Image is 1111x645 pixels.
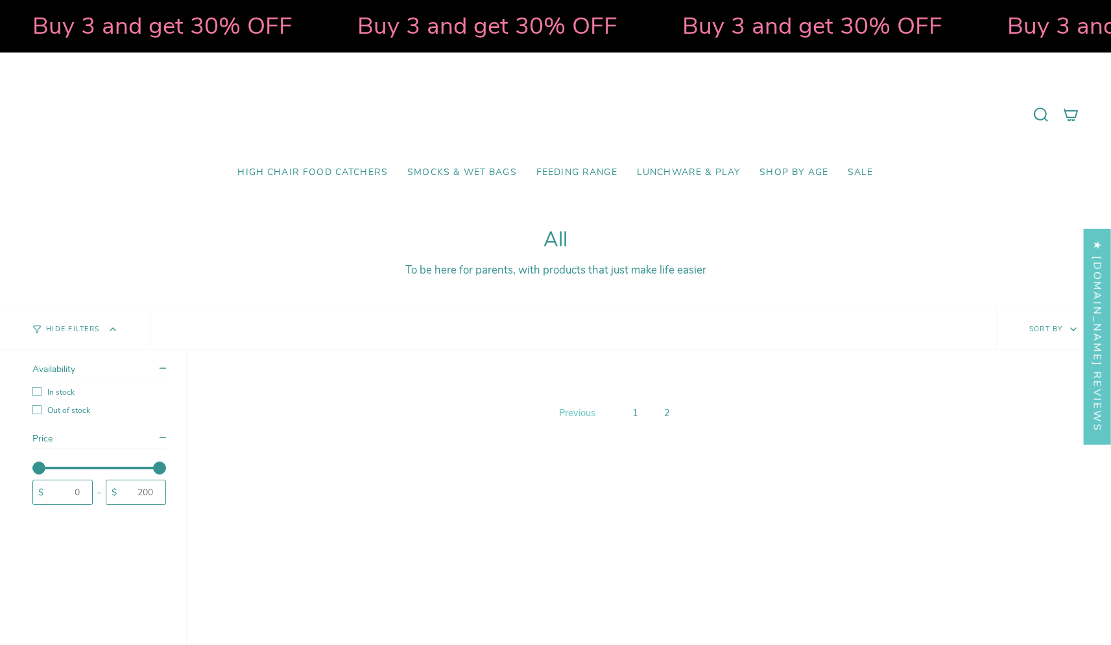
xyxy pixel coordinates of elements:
[659,404,675,422] a: 2
[32,387,166,397] label: In stock
[32,363,75,375] span: Availability
[527,158,627,188] a: Feeding Range
[996,309,1111,349] button: Sort by
[32,405,166,416] label: Out of stock
[536,167,617,178] span: Feeding Range
[405,263,706,277] span: To be here for parents, with products that just make life easier
[47,486,92,499] input: 0
[681,10,941,42] strong: Buy 3 and get 30% OFF
[1084,228,1111,444] div: Click to open Judge.me floating reviews tab
[93,489,106,496] div: -
[32,363,166,379] summary: Availability
[559,406,595,419] span: Previous
[627,404,643,422] a: 1
[848,167,874,178] span: SALE
[112,486,117,498] span: $
[46,326,99,333] span: Hide Filters
[637,167,740,178] span: Lunchware & Play
[444,72,667,158] a: Mumma’s Little Helpers
[237,167,388,178] span: High Chair Food Catchers
[1029,324,1063,334] span: Sort by
[398,158,527,188] a: Smocks & Wet Bags
[32,228,1079,252] h1: All
[407,167,517,178] span: Smocks & Wet Bags
[32,432,166,449] summary: Price
[556,403,599,423] a: Previous
[759,167,828,178] span: Shop by Age
[627,158,750,188] a: Lunchware & Play
[750,158,838,188] a: Shop by Age
[838,158,883,188] a: SALE
[38,486,43,498] span: $
[31,10,291,42] strong: Buy 3 and get 30% OFF
[356,10,616,42] strong: Buy 3 and get 30% OFF
[228,158,398,188] a: High Chair Food Catchers
[120,486,165,499] input: 200
[32,432,53,445] span: Price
